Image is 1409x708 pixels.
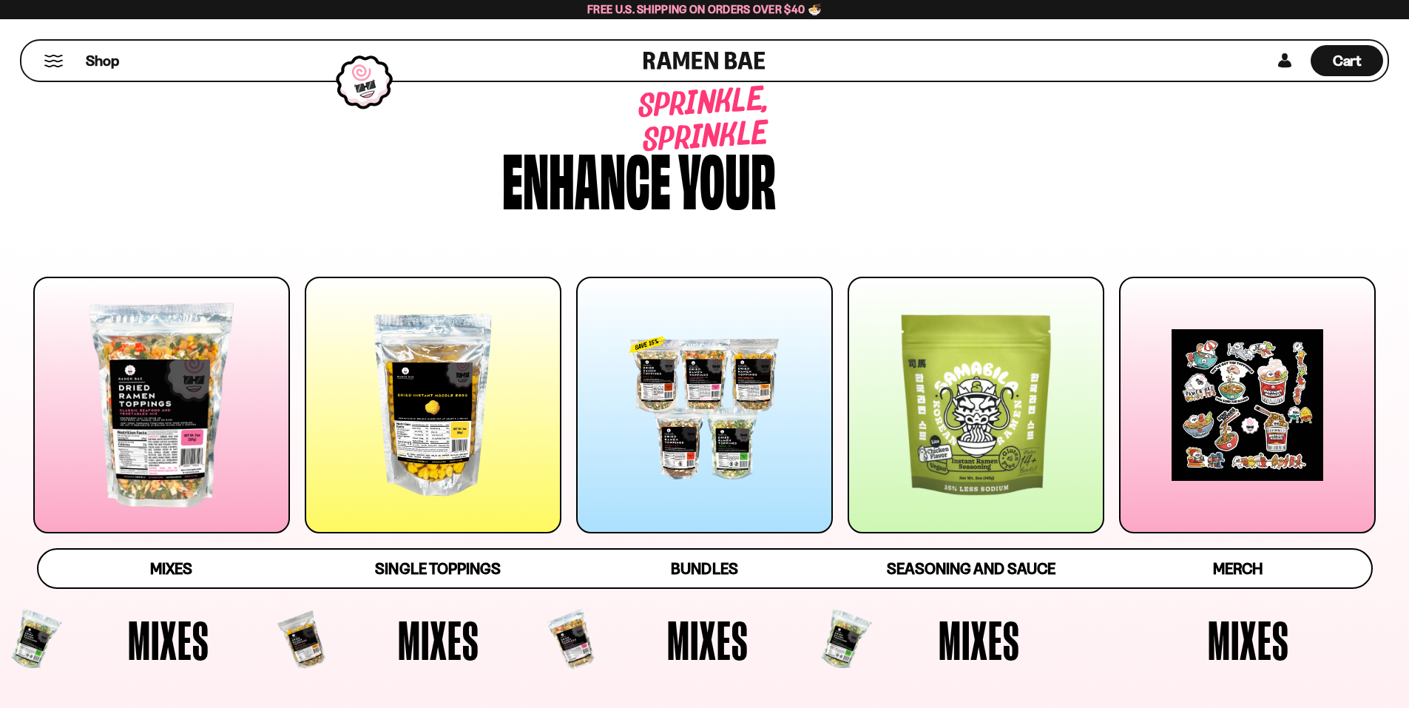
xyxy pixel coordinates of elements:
a: Seasoning and Sauce [838,550,1104,587]
span: Cart [1333,52,1362,70]
div: Enhance [502,142,671,212]
span: Mixes [939,613,1020,667]
a: Cart [1311,41,1383,81]
a: Mixes [38,550,305,587]
button: Mobile Menu Trigger [44,55,64,67]
a: Single Toppings [305,550,571,587]
span: Merch [1213,559,1263,578]
a: Bundles [571,550,837,587]
span: Mixes [1208,613,1289,667]
a: Merch [1104,550,1371,587]
div: your [678,142,776,212]
span: Mixes [128,613,209,667]
span: Seasoning and Sauce [887,559,1055,578]
span: Mixes [150,559,192,578]
span: Mixes [667,613,749,667]
span: Bundles [671,559,737,578]
a: Shop [86,45,119,76]
span: Shop [86,51,119,71]
span: Single Toppings [375,559,500,578]
span: Mixes [398,613,479,667]
span: Free U.S. Shipping on Orders over $40 🍜 [587,2,822,16]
